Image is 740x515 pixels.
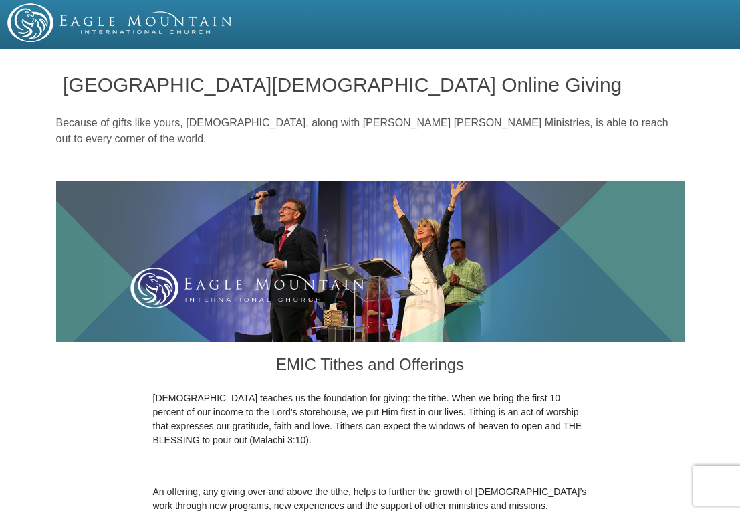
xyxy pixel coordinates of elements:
[153,391,588,447] p: [DEMOGRAPHIC_DATA] teaches us the foundation for giving: the tithe. When we bring the first 10 pe...
[153,342,588,391] h3: EMIC Tithes and Offerings
[7,3,233,42] img: EMIC
[63,74,677,96] h1: [GEOGRAPHIC_DATA][DEMOGRAPHIC_DATA] Online Giving
[153,485,588,513] p: An offering, any giving over and above the tithe, helps to further the growth of [DEMOGRAPHIC_DAT...
[56,115,685,147] p: Because of gifts like yours, [DEMOGRAPHIC_DATA], along with [PERSON_NAME] [PERSON_NAME] Ministrie...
